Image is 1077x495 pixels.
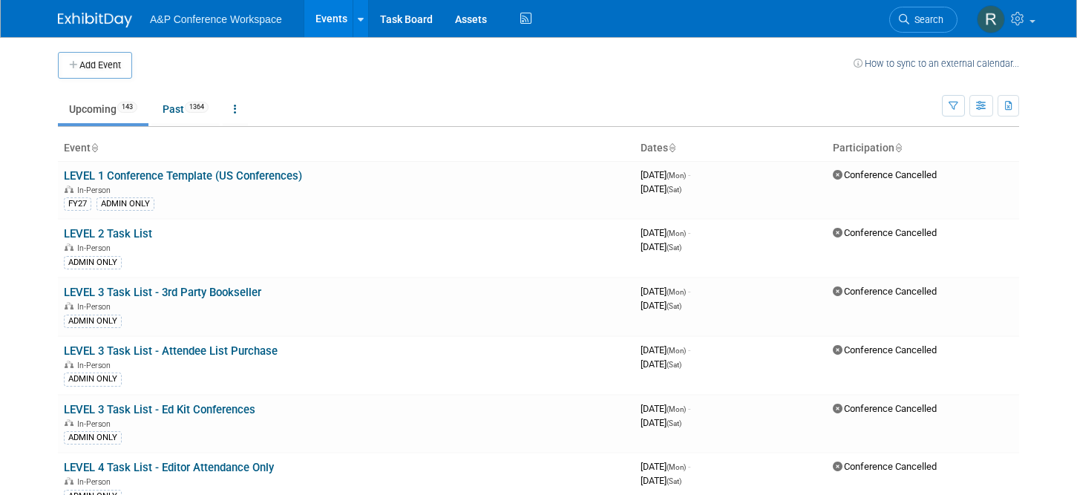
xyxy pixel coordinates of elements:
span: (Mon) [667,347,686,355]
span: [DATE] [641,286,690,297]
div: ADMIN ONLY [64,373,122,386]
span: (Sat) [667,419,681,427]
span: Conference Cancelled [833,286,937,297]
th: Dates [635,136,827,161]
span: In-Person [77,361,115,370]
a: LEVEL 2 Task List [64,227,152,240]
span: Conference Cancelled [833,461,937,472]
img: In-Person Event [65,243,73,251]
div: ADMIN ONLY [64,256,122,269]
span: Conference Cancelled [833,227,937,238]
div: ADMIN ONLY [64,315,122,328]
span: In-Person [77,186,115,195]
span: A&P Conference Workspace [150,13,282,25]
img: Rayyan Mazlan [977,5,1005,33]
span: - [688,461,690,472]
a: How to sync to an external calendar... [854,58,1019,69]
span: - [688,403,690,414]
span: (Sat) [667,186,681,194]
span: In-Person [77,419,115,429]
span: - [688,227,690,238]
span: (Mon) [667,463,686,471]
img: ExhibitDay [58,13,132,27]
span: Conference Cancelled [833,344,937,355]
span: Conference Cancelled [833,403,937,414]
div: FY27 [64,197,91,211]
span: 143 [117,102,137,113]
button: Add Event [58,52,132,79]
th: Event [58,136,635,161]
span: (Sat) [667,243,681,252]
span: [DATE] [641,403,690,414]
a: LEVEL 1 Conference Template (US Conferences) [64,169,302,183]
a: LEVEL 4 Task List - Editor Attendance Only [64,461,274,474]
span: In-Person [77,302,115,312]
img: In-Person Event [65,302,73,309]
a: LEVEL 3 Task List - Ed Kit Conferences [64,403,255,416]
span: [DATE] [641,475,681,486]
span: In-Person [77,477,115,487]
span: [DATE] [641,169,690,180]
span: 1364 [185,102,209,113]
a: LEVEL 3 Task List - Attendee List Purchase [64,344,278,358]
th: Participation [827,136,1019,161]
a: Past1364 [151,95,220,123]
span: (Mon) [667,288,686,296]
span: - [688,286,690,297]
span: [DATE] [641,241,681,252]
a: Search [889,7,957,33]
a: Upcoming143 [58,95,148,123]
img: In-Person Event [65,419,73,427]
span: [DATE] [641,300,681,311]
span: (Mon) [667,229,686,237]
span: - [688,169,690,180]
span: [DATE] [641,358,681,370]
span: (Sat) [667,477,681,485]
span: [DATE] [641,183,681,194]
div: ADMIN ONLY [96,197,154,211]
span: (Mon) [667,405,686,413]
span: (Sat) [667,302,681,310]
a: LEVEL 3 Task List - 3rd Party Bookseller [64,286,261,299]
img: In-Person Event [65,186,73,193]
span: [DATE] [641,227,690,238]
span: Search [909,14,943,25]
div: ADMIN ONLY [64,431,122,445]
span: [DATE] [641,344,690,355]
a: Sort by Start Date [668,142,675,154]
a: Sort by Event Name [91,142,98,154]
img: In-Person Event [65,361,73,368]
span: [DATE] [641,461,690,472]
span: (Sat) [667,361,681,369]
span: Conference Cancelled [833,169,937,180]
span: (Mon) [667,171,686,180]
img: In-Person Event [65,477,73,485]
a: Sort by Participation Type [894,142,902,154]
span: - [688,344,690,355]
span: [DATE] [641,417,681,428]
span: In-Person [77,243,115,253]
